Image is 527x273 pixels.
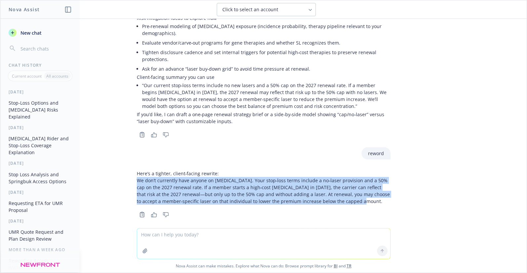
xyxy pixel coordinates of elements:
[334,263,338,269] a: BI
[161,130,171,139] button: Thumbs down
[1,89,80,95] div: [DATE]
[368,150,384,157] p: reword
[217,3,316,16] button: Click to select an account
[1,125,80,130] div: [DATE]
[3,259,524,273] span: Nova Assist can make mistakes. Explore what Nova can do: Browse prompt library for and
[142,38,391,48] li: Evaluate vendor/carve‑out programs for gene therapies and whether SL recognizes them.
[19,44,72,53] input: Search chats
[137,74,391,81] p: Client‑facing summary you can use
[137,177,391,205] p: We don’t currently have anyone on [MEDICAL_DATA]. Your stop‑loss terms include a no‑laser provisi...
[161,210,171,219] button: Thumbs down
[46,73,68,79] p: All accounts
[139,132,145,138] svg: Copy to clipboard
[142,48,391,64] li: Tighten disclosure cadence and set internal triggers for potential high‑cost therapies to preserv...
[6,255,74,273] button: Rewording Access Walkthrough Request
[137,111,391,125] p: If you’d like, I can draft a one‑page renewal strategy brief or a side‑by‑side model showing “cap...
[137,170,391,177] p: Here’s a tighter, client‑facing rewrite:
[142,21,391,38] li: Pre‑renewal modeling of [MEDICAL_DATA] exposure (incidence probability, therapy pipeline relevant...
[6,226,74,244] button: UMR Quote Request and Plan Design Review
[142,81,391,111] li: “Our current stop‑loss terms include no new lasers and a 50% cap on the 2027 renewal rate. If a m...
[6,27,74,39] button: New chat
[6,133,74,158] button: [MEDICAL_DATA] Rider and Stop-Loss Coverage Explanation
[347,263,352,269] a: TR
[19,29,42,36] span: New chat
[6,198,74,216] button: Requesting ETA for UMR Proposal
[1,189,80,195] div: [DATE]
[142,64,391,74] li: Ask for an advance “laser buy‑down grid” to avoid time pressure at renewal.
[139,212,145,218] svg: Copy to clipboard
[6,97,74,122] button: Stop-Loss Options and [MEDICAL_DATA] Risks Explained
[1,160,80,166] div: [DATE]
[1,247,80,253] div: More than a week ago
[1,218,80,224] div: [DATE]
[222,6,278,13] span: Click to select an account
[9,6,40,13] h1: Nova Assist
[1,62,80,68] div: Chat History
[12,73,42,79] p: Current account
[6,169,74,187] button: Stop Loss Analysis and Springbuk Access Options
